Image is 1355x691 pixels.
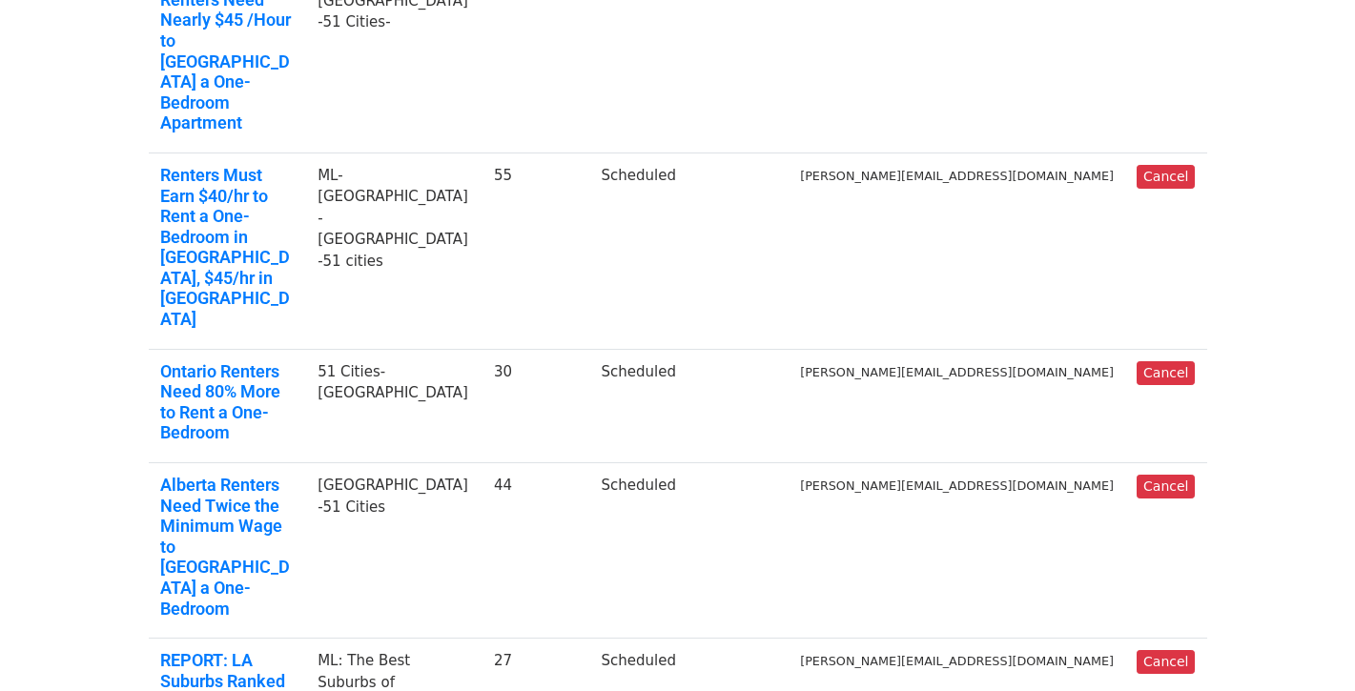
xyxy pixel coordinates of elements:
td: Scheduled [590,463,688,639]
td: [GEOGRAPHIC_DATA]-51 Cities [306,463,482,639]
td: 30 [482,349,590,462]
td: Scheduled [590,152,688,349]
td: Scheduled [590,349,688,462]
a: Cancel [1137,361,1195,385]
td: 55 [482,152,590,349]
a: Cancel [1137,650,1195,674]
small: [PERSON_NAME][EMAIL_ADDRESS][DOMAIN_NAME] [800,169,1114,183]
iframe: Chat Widget [1260,600,1355,691]
a: Renters Must Earn $40/hr to Rent a One-Bedroom in [GEOGRAPHIC_DATA], $45/hr in [GEOGRAPHIC_DATA] [160,165,296,330]
a: Alberta Renters Need Twice the Minimum Wage to [GEOGRAPHIC_DATA] a One-Bedroom [160,475,296,619]
small: [PERSON_NAME][EMAIL_ADDRESS][DOMAIN_NAME] [800,478,1114,493]
td: ML-[GEOGRAPHIC_DATA]-[GEOGRAPHIC_DATA]-51 cities [306,152,482,349]
small: [PERSON_NAME][EMAIL_ADDRESS][DOMAIN_NAME] [800,365,1114,379]
td: 44 [482,463,590,639]
a: Cancel [1137,165,1195,189]
td: 51 Cities-[GEOGRAPHIC_DATA] [306,349,482,462]
a: Cancel [1137,475,1195,498]
a: Ontario Renters Need 80% More to Rent a One-Bedroom [160,361,296,443]
small: [PERSON_NAME][EMAIL_ADDRESS][DOMAIN_NAME] [800,654,1114,668]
